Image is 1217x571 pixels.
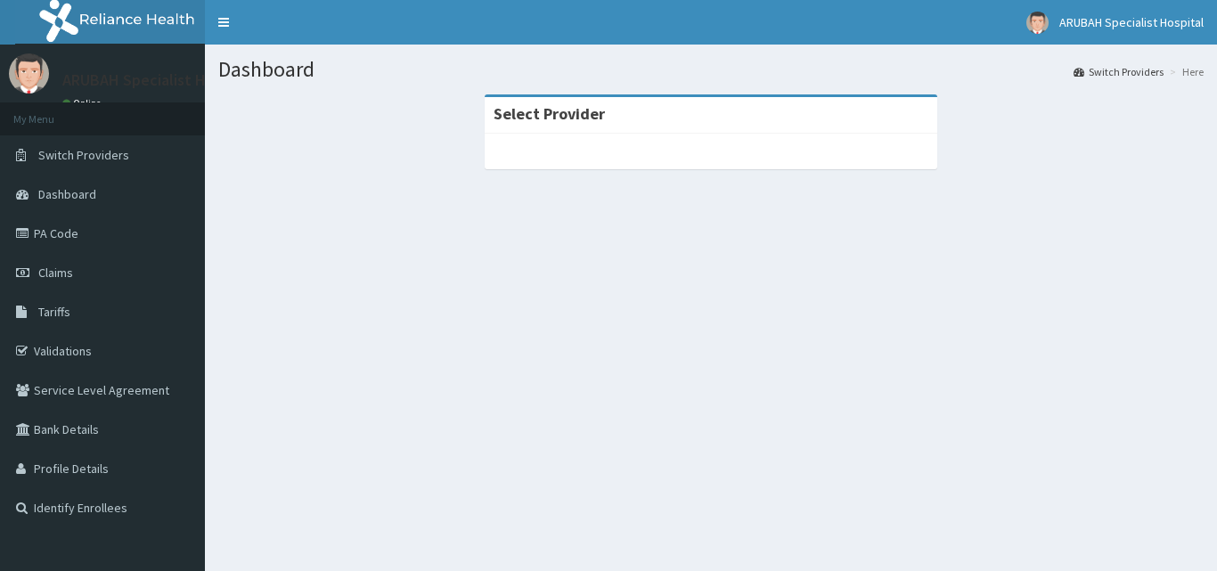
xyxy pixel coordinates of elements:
strong: Select Provider [494,103,605,124]
span: ARUBAH Specialist Hospital [1059,14,1204,30]
span: Tariffs [38,304,70,320]
img: User Image [9,53,49,94]
a: Online [62,97,105,110]
h1: Dashboard [218,58,1204,81]
img: User Image [1026,12,1049,34]
span: Claims [38,265,73,281]
span: Switch Providers [38,147,129,163]
span: Dashboard [38,186,96,202]
a: Switch Providers [1074,64,1164,79]
li: Here [1165,64,1204,79]
p: ARUBAH Specialist Hospital [62,72,254,88]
